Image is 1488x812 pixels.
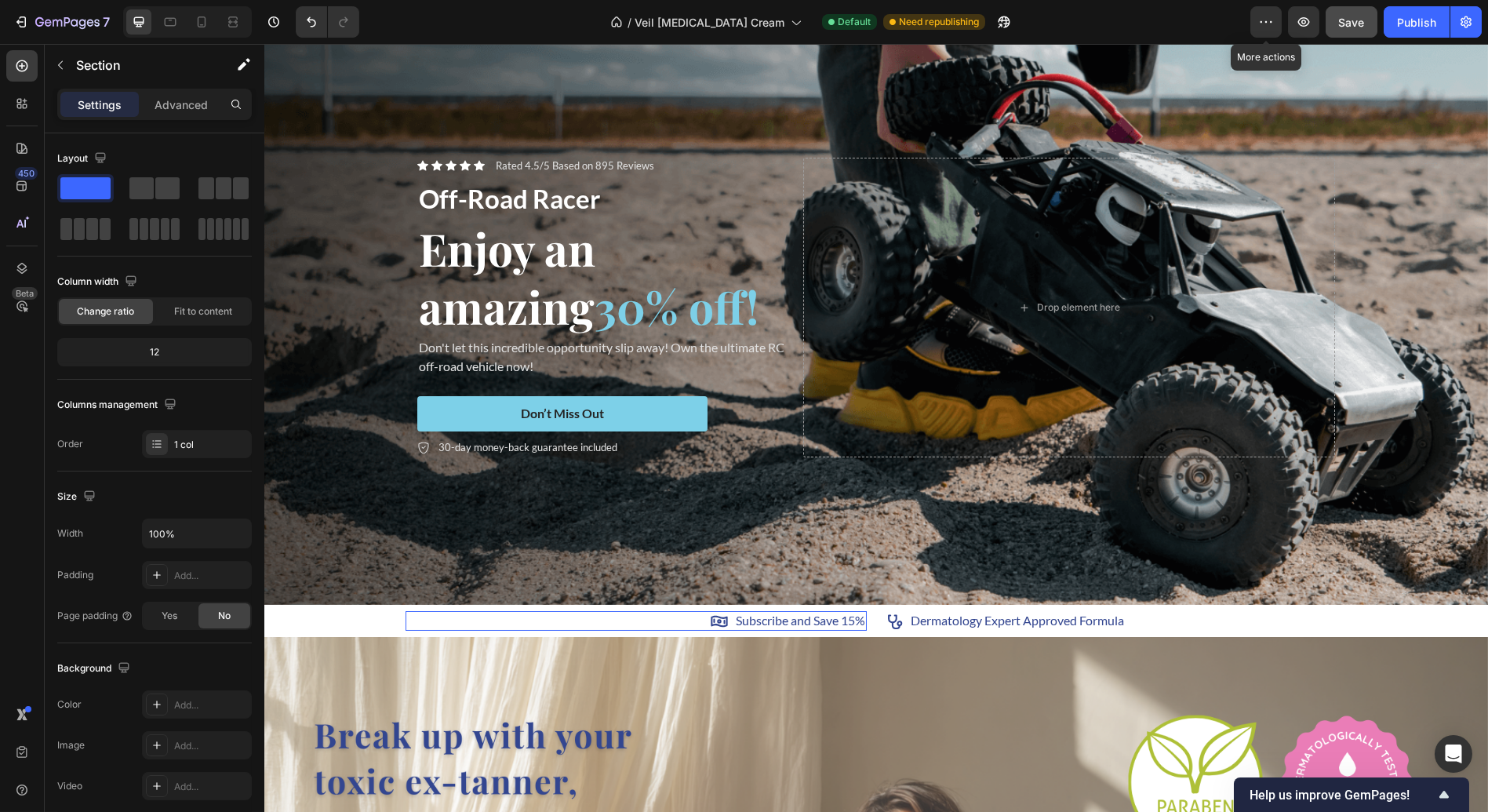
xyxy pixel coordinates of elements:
div: 450 [15,167,38,180]
div: Add... [174,698,248,712]
span: Yes [162,609,177,623]
div: Add... [174,739,248,753]
div: Add... [174,569,248,583]
div: Columns management [57,395,180,416]
span: Fit to content [174,304,232,319]
p: Don't let this incredible opportunity slip away! Own the ultimate RC off-road vehicle now! [155,294,531,332]
span: Veil [MEDICAL_DATA] Cream [635,14,784,31]
p: 30-day money-back guarantee included [174,396,353,412]
button: Save [1326,6,1377,38]
div: Size [57,486,99,508]
span: Help us improve GemPages! [1250,788,1435,803]
button: Show survey - Help us improve GemPages! [1250,785,1453,804]
div: Image [57,738,85,752]
button: Don’t Miss Out [153,352,443,388]
div: Video [57,779,82,793]
span: / [628,14,631,31]
p: Section [76,56,205,75]
div: Open Intercom Messenger [1435,735,1472,773]
div: Column width [57,271,140,293]
div: Width [57,526,83,541]
div: Beta [12,287,38,300]
span: Need republishing [899,15,979,29]
div: Color [57,697,82,712]
button: Publish [1384,6,1450,38]
div: 12 [60,341,249,363]
div: Undo/Redo [296,6,359,38]
p: 7 [103,13,110,31]
p: Dermatology Expert Approved Formula [646,569,860,585]
div: Layout [57,148,110,169]
button: 7 [6,6,117,38]
span: Save [1339,16,1365,29]
span: Default [838,15,871,29]
div: Publish [1397,14,1436,31]
iframe: Design area [264,44,1488,812]
div: Order [57,437,83,451]
span: No [218,609,231,623]
div: Page padding [57,609,133,623]
div: Padding [57,568,93,582]
p: Settings [78,96,122,113]
div: 1 col [174,438,248,452]
span: 30% off! [330,232,494,292]
input: Auto [143,519,251,548]
span: Change ratio [78,304,135,319]
p: Advanced [155,96,208,113]
div: Add... [174,780,248,794]
div: Drop element here [773,257,856,270]
div: Background [57,658,133,679]
p: Subscribe and Save 15% [471,569,601,585]
div: Don’t Miss Out [256,362,340,378]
